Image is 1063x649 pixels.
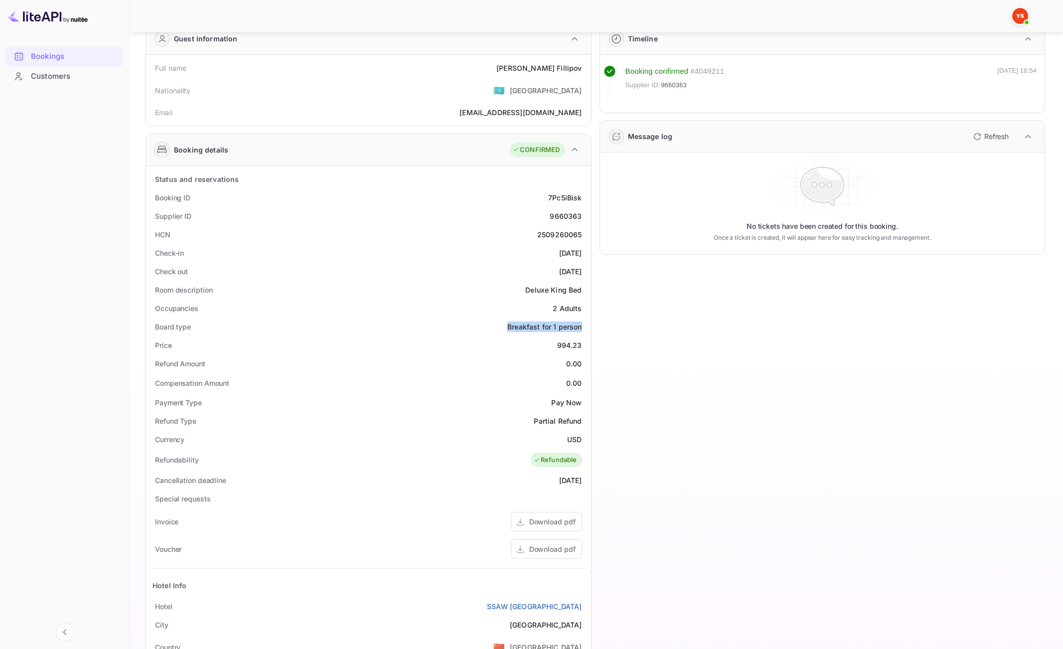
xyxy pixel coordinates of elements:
[566,358,582,369] div: 0.00
[625,66,689,77] div: Booking confirmed
[155,416,196,426] div: Refund Type
[557,340,582,350] div: 994.23
[155,63,186,73] div: Full name
[155,229,170,240] div: HCN
[155,303,198,314] div: Occupancies
[155,516,178,527] div: Invoice
[747,221,898,231] p: No tickets have been created for this booking.
[155,322,191,332] div: Board type
[551,397,582,408] div: Pay Now
[6,67,123,86] div: Customers
[493,81,505,99] span: United States
[155,174,239,184] div: Status and reservations
[155,340,172,350] div: Price
[6,67,123,85] a: Customers
[155,378,229,388] div: Compensation Amount
[967,129,1013,145] button: Refresh
[155,85,191,96] div: Nationality
[155,192,190,203] div: Booking ID
[525,285,582,295] div: Deluxe King Bed
[6,47,123,65] a: Bookings
[533,455,577,465] div: Refundable
[155,455,199,465] div: Refundability
[628,131,673,142] div: Message log
[155,107,172,118] div: Email
[548,192,582,203] div: 7Pc5iBisk
[984,131,1009,142] p: Refresh
[155,211,191,221] div: Supplier ID
[510,85,582,96] div: [GEOGRAPHIC_DATA]
[155,266,188,277] div: Check out
[510,620,582,630] div: [GEOGRAPHIC_DATA]
[487,601,582,612] a: SSAW [GEOGRAPHIC_DATA]
[31,71,118,82] div: Customers
[174,33,238,44] div: Guest information
[56,623,74,641] button: Collapse navigation
[566,378,582,388] div: 0.00
[155,248,184,258] div: Check-in
[559,248,582,258] div: [DATE]
[8,8,88,24] img: LiteAPI logo
[512,145,560,155] div: CONFIRMED
[628,33,658,44] div: Timeline
[534,416,582,426] div: Partial Refund
[459,107,582,118] div: [EMAIL_ADDRESS][DOMAIN_NAME]
[559,475,582,486] div: [DATE]
[155,544,181,554] div: Voucher
[567,434,582,445] div: USD
[155,620,168,630] div: City
[155,358,205,369] div: Refund Amount
[550,211,582,221] div: 9660363
[529,544,576,554] div: Download pdf
[31,51,118,62] div: Bookings
[690,66,724,77] div: # 4049211
[553,303,582,314] div: 2 Adults
[559,266,582,277] div: [DATE]
[537,229,582,240] div: 2509260065
[1012,8,1028,24] img: Yandex Support
[6,47,123,66] div: Bookings
[625,80,660,90] span: Supplier ID:
[152,580,187,591] div: Hotel Info
[155,397,202,408] div: Payment Type
[529,516,576,527] div: Download pdf
[155,434,184,445] div: Currency
[507,322,582,332] div: Breakfast for 1 person
[155,493,210,504] div: Special requests
[702,233,942,242] p: Once a ticket is created, it will appear here for easy tracking and management.
[997,66,1037,95] div: [DATE] 16:54
[496,63,582,73] div: [PERSON_NAME] Fillipov
[661,80,687,90] span: 9660363
[155,285,212,295] div: Room description
[155,475,226,486] div: Cancellation deadline
[174,145,228,155] div: Booking details
[155,601,172,612] div: Hotel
